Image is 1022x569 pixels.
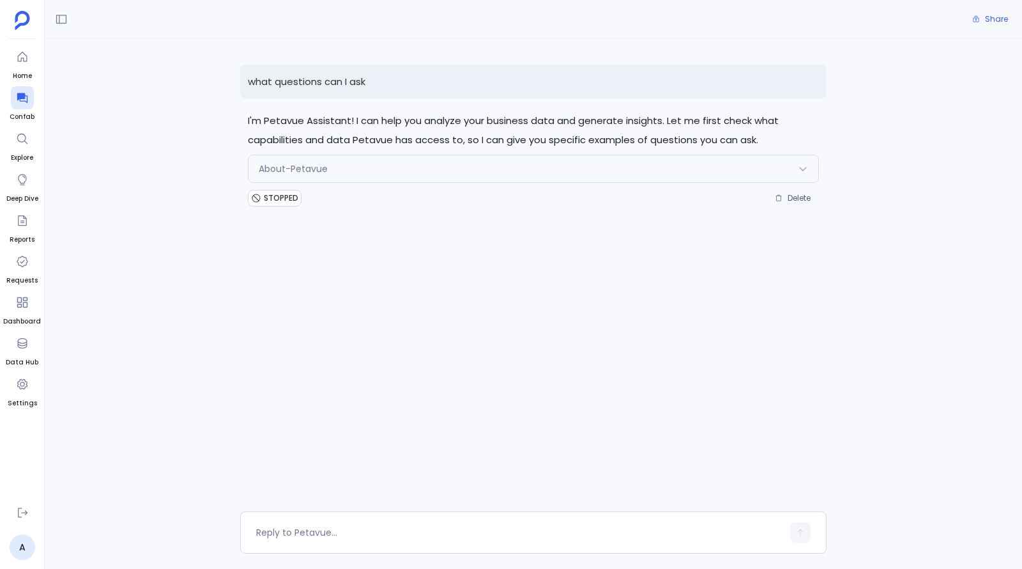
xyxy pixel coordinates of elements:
a: Requests [6,250,38,286]
a: Explore [11,127,34,163]
a: A [10,534,35,560]
span: STOPPED [264,193,298,203]
span: Share [985,14,1008,24]
p: I'm Petavue Assistant! I can help you analyze your business data and generate insights. Let me fi... [248,111,819,150]
span: Requests [6,276,38,286]
span: Delete [788,193,811,203]
a: Reports [10,209,34,245]
button: Delete [766,189,819,208]
img: petavue logo [15,11,30,30]
a: Home [11,45,34,81]
a: Deep Dive [6,168,38,204]
span: About-Petavue [259,162,328,175]
a: Dashboard [3,291,41,327]
span: Confab [10,112,34,122]
a: Data Hub [6,332,38,368]
span: Dashboard [3,316,41,327]
span: Reports [10,235,34,245]
a: Confab [10,86,34,122]
button: Share [965,10,1016,28]
span: Explore [11,153,34,163]
p: what questions can I ask [240,65,827,98]
a: Settings [8,373,37,409]
span: Deep Dive [6,194,38,204]
span: Home [11,71,34,81]
span: Data Hub [6,357,38,368]
span: Settings [8,398,37,409]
